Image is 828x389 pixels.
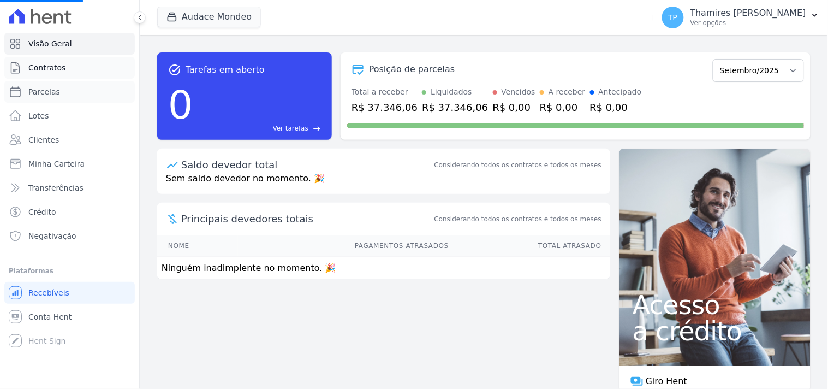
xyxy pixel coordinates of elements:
[422,100,488,115] div: R$ 37.346,06
[168,76,193,133] div: 0
[4,153,135,175] a: Minha Carteira
[434,160,601,170] div: Considerando todos os contratos e todos os meses
[181,157,432,172] div: Saldo devedor total
[4,306,135,328] a: Conta Hent
[28,158,85,169] span: Minha Carteira
[690,19,806,27] p: Ver opções
[4,129,135,151] a: Clientes
[9,264,130,278] div: Plataformas
[434,214,601,224] span: Considerando todos os contratos e todos os meses
[633,292,797,318] span: Acesso
[28,62,65,73] span: Contratos
[28,311,72,322] span: Conta Hent
[549,86,586,98] div: A receber
[28,110,49,121] span: Lotes
[633,318,797,344] span: a crédito
[157,235,238,257] th: Nome
[313,125,321,133] span: east
[352,100,418,115] div: R$ 37.346,06
[4,225,135,247] a: Negativação
[168,63,181,76] span: task_alt
[431,86,472,98] div: Liquidados
[4,282,135,304] a: Recebíveis
[668,14,677,21] span: TP
[157,172,610,194] p: Sem saldo devedor no momento. 🎉
[653,2,828,33] button: TP Thamires [PERSON_NAME] Ver opções
[4,201,135,223] a: Crédito
[646,375,687,388] span: Giro Hent
[4,57,135,79] a: Contratos
[28,231,76,241] span: Negativação
[186,63,265,76] span: Tarefas em aberto
[540,100,586,115] div: R$ 0,00
[352,86,418,98] div: Total a receber
[157,7,261,27] button: Audace Mondeo
[28,134,59,145] span: Clientes
[273,123,308,133] span: Ver tarefas
[590,100,642,115] div: R$ 0,00
[599,86,642,98] div: Antecipado
[28,287,69,298] span: Recebíveis
[28,38,72,49] span: Visão Geral
[369,63,455,76] div: Posição de parcelas
[181,211,432,226] span: Principais devedores totais
[493,100,535,115] div: R$ 0,00
[449,235,610,257] th: Total Atrasado
[157,257,610,280] td: Ninguém inadimplente no momento. 🎉
[4,105,135,127] a: Lotes
[198,123,321,133] a: Ver tarefas east
[238,235,449,257] th: Pagamentos Atrasados
[28,182,84,193] span: Transferências
[690,8,806,19] p: Thamires [PERSON_NAME]
[28,207,56,217] span: Crédito
[502,86,535,98] div: Vencidos
[28,86,60,97] span: Parcelas
[4,81,135,103] a: Parcelas
[4,33,135,55] a: Visão Geral
[4,177,135,199] a: Transferências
